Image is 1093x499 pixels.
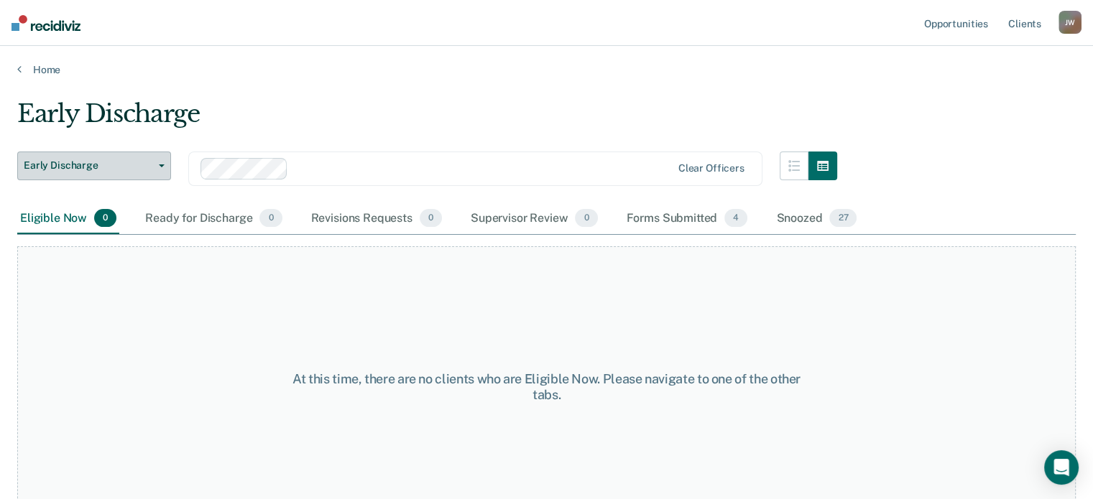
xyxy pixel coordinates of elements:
div: Forms Submitted4 [624,203,751,235]
div: Ready for Discharge0 [142,203,285,235]
span: 0 [420,209,442,228]
span: 4 [724,209,747,228]
span: Early Discharge [24,159,153,172]
span: 0 [575,209,597,228]
span: 0 [94,209,116,228]
div: At this time, there are no clients who are Eligible Now. Please navigate to one of the other tabs. [282,371,811,402]
button: Early Discharge [17,151,171,180]
div: Supervisor Review0 [468,203,601,235]
span: 0 [259,209,282,228]
div: J W [1059,11,1082,34]
div: Revisions Requests0 [308,203,445,235]
div: Clear officers [678,162,744,174]
span: 27 [829,209,857,228]
button: JW [1059,11,1082,34]
div: Open Intercom Messenger [1044,450,1079,485]
img: Recidiviz [11,15,80,31]
div: Eligible Now0 [17,203,119,235]
div: Early Discharge [17,99,837,140]
a: Home [17,63,1076,76]
div: Snoozed27 [773,203,859,235]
